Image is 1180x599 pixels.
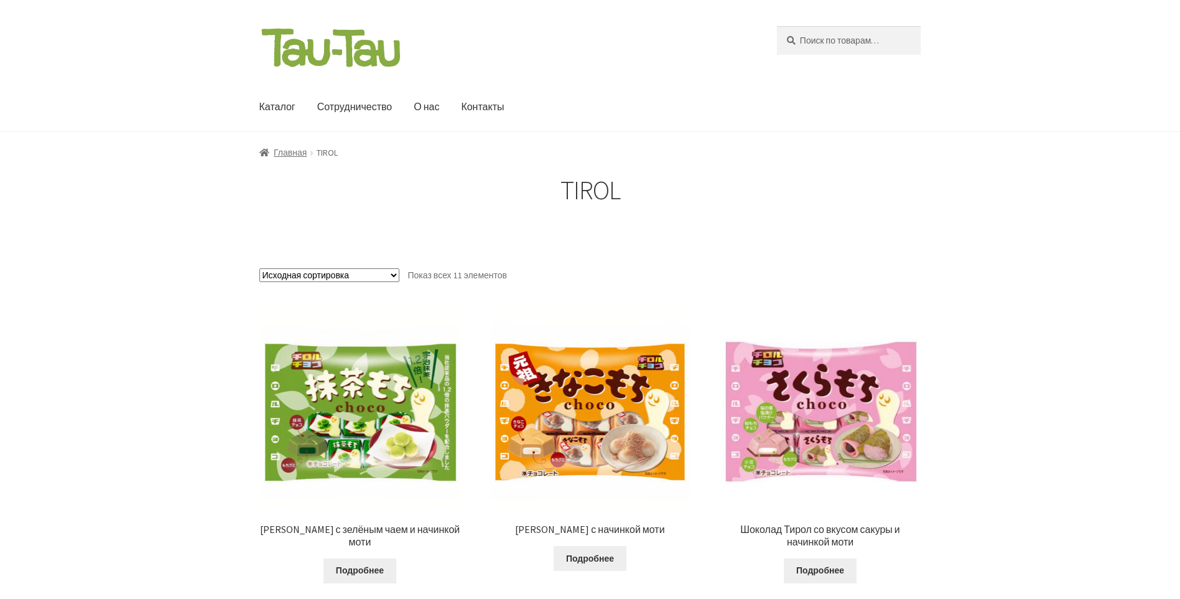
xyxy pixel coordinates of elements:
[554,546,626,571] a: Прочитайте больше о “Шоколад Тирол Кинако с начинкой моти”
[249,83,305,131] a: Каталог
[404,83,449,131] a: О нас
[720,524,921,548] h2: Шоколад Тирол со вкусом сакуры и начинкой моти
[259,308,461,548] a: [PERSON_NAME] с зелёным чаем и начинкой моти
[784,559,857,583] a: Прочитайте больше о “Шоколад Тирол со вкусом сакуры и начинкой моти”
[307,83,402,131] a: Сотрудничество
[259,268,399,282] select: Заказ в магазине
[307,146,316,160] span: /
[490,524,691,535] h2: [PERSON_NAME] с начинкой моти
[777,26,921,55] input: Поиск по товарам…
[259,174,921,206] h1: TIROL
[451,83,514,131] a: Контакты
[259,147,307,158] a: Главная
[259,83,748,131] nav: Основное меню
[490,308,691,536] a: [PERSON_NAME] с начинкой моти
[323,559,396,583] a: Прочитайте больше о “Шоколад Тирол с зелёным чаем и начинкой моти”
[259,524,461,548] h2: [PERSON_NAME] с зелёным чаем и начинкой моти
[720,308,921,548] a: Шоколад Тирол со вкусом сакуры и начинкой моти
[408,265,508,285] p: Показ всех 11 элементов
[259,146,921,160] nav: TIROL
[259,26,402,69] img: Tau-Tau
